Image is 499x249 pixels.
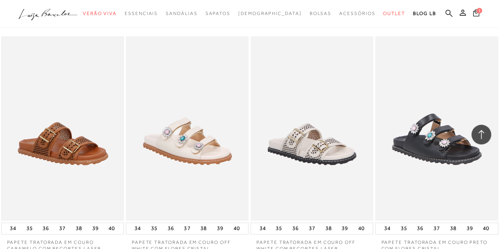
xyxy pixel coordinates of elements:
[448,223,459,234] button: 38
[383,11,405,16] span: Outlet
[273,223,284,234] button: 35
[125,6,158,21] a: categoryNavScreenReaderText
[356,223,367,234] button: 40
[257,223,268,234] button: 34
[90,223,101,234] button: 39
[477,8,482,13] span: 1
[83,6,117,21] a: categoryNavScreenReaderText
[413,11,436,16] span: BLOG LB
[238,6,302,21] a: noSubCategoriesText
[132,223,143,234] button: 34
[127,37,248,219] img: PAPETE TRATORADA EM COURO OFF WHITE COM FLORES CRISTAL
[480,223,492,234] button: 40
[231,223,242,234] button: 40
[40,223,51,234] button: 36
[339,223,350,234] button: 39
[431,223,442,234] button: 37
[198,223,209,234] button: 38
[57,223,68,234] button: 37
[309,6,331,21] a: categoryNavScreenReaderText
[165,223,176,234] button: 36
[339,6,375,21] a: categoryNavScreenReaderText
[376,37,497,219] img: PAPETE TRATORADA EM COURO PRETO COM FLORES CRISTAL
[24,223,35,234] button: 35
[471,9,482,19] button: 1
[149,223,160,234] button: 35
[125,11,158,16] span: Essenciais
[2,37,123,219] img: PAPETE TRATORADA EM COURO CARAMELO COM RECORTES LASER
[383,6,405,21] a: categoryNavScreenReaderText
[307,223,318,234] button: 37
[464,223,475,234] button: 39
[166,11,197,16] span: Sandálias
[339,11,375,16] span: Acessórios
[323,223,334,234] button: 38
[290,223,301,234] button: 36
[413,6,436,21] a: BLOG LB
[398,223,409,234] button: 35
[83,11,117,16] span: Verão Viva
[309,11,331,16] span: Bolsas
[106,223,117,234] button: 40
[415,223,426,234] button: 36
[166,6,197,21] a: categoryNavScreenReaderText
[215,223,226,234] button: 39
[181,223,192,234] button: 37
[251,37,372,219] img: PAPETE TRATORADA EM COURO OFF WHITE COM RECORTES LASER
[205,11,230,16] span: Sapatos
[205,6,230,21] a: categoryNavScreenReaderText
[382,223,393,234] button: 34
[73,223,84,234] button: 38
[7,223,19,234] button: 34
[238,11,302,16] span: [DEMOGRAPHIC_DATA]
